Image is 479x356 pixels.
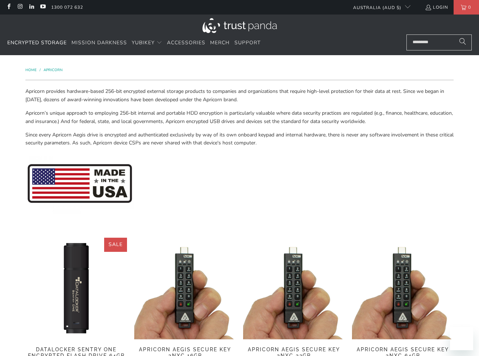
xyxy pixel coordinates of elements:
a: Trust Panda Australia on Facebook [5,4,12,10]
span: Accessories [167,39,205,46]
a: Apricorn [44,67,62,73]
a: Mission Darkness [71,34,127,52]
span: Merch [210,39,230,46]
span: Apricorn provides hardware-based 256-bit encrypted external storage products to companies and org... [25,88,444,103]
span: Apricorn’s unique approach to employing 256-bit internal and portable HDD encryption is particula... [25,110,453,124]
span: Encrypted Storage [7,39,67,46]
img: Apricorn Aegis Secure Key 3NXC 64GB - Trust Panda [352,238,454,339]
input: Search... [406,34,472,50]
a: Merch [210,34,230,52]
img: Apricorn Aegis Secure Key 3NXC 32GB - Trust Panda [243,238,345,339]
span: Home [25,67,37,73]
img: Trust Panda Australia [202,18,277,33]
a: Login [425,3,448,11]
span: Sale [109,241,123,248]
span: Since every Apricorn Aegis drive is encrypted and authenticated exclusively by way of its own onb... [25,131,454,146]
a: 1300 072 632 [51,3,83,11]
span: Support [234,39,261,46]
span: Mission Darkness [71,39,127,46]
span: / [40,67,41,73]
a: Trust Panda Australia on LinkedIn [28,4,34,10]
a: Accessories [167,34,205,52]
span: YubiKey [132,39,155,46]
img: Datalocker Sentry One Encrypted Flash Drive 64GB - Trust Panda [25,238,127,339]
summary: YubiKey [132,34,162,52]
iframe: Button to launch messaging window [450,327,473,350]
a: Support [234,34,261,52]
a: Trust Panda Australia on YouTube [40,4,46,10]
a: Encrypted Storage [7,34,67,52]
a: Trust Panda Australia on Instagram [17,4,23,10]
button: Search [454,34,472,50]
nav: Translation missing: en.navigation.header.main_nav [7,34,261,52]
img: Apricorn Aegis Secure Key 3NXC 16GB [134,238,236,339]
a: Home [25,67,38,73]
